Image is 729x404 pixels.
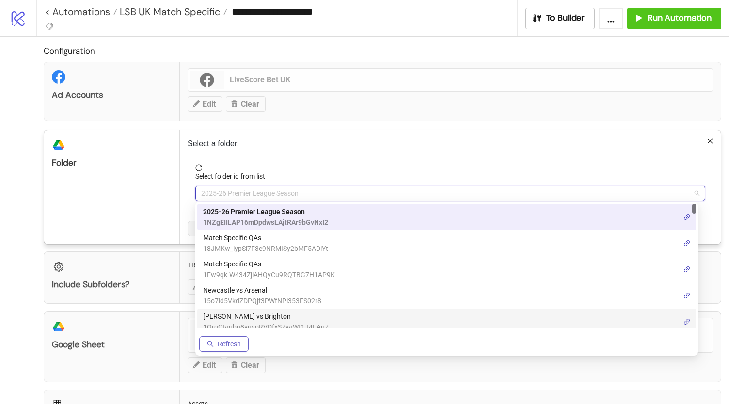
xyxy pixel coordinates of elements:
[218,340,241,348] span: Refresh
[525,8,595,29] button: To Builder
[207,341,214,347] span: search
[546,13,585,24] span: To Builder
[683,316,690,327] a: link
[683,238,690,249] a: link
[195,171,271,182] label: Select folder id from list
[648,13,712,24] span: Run Automation
[203,217,328,228] span: 1NZgEIILAP16mDpdwsLAjtRAr9bGvNxI2
[203,243,328,254] span: 18JMKw_lypSl7F3c9NRMISy2bMF5ADlYt
[117,5,220,18] span: LSB UK Match Specific
[683,318,690,325] span: link
[683,214,690,220] span: link
[52,157,172,169] div: Folder
[117,7,227,16] a: LSB UK Match Specific
[683,212,690,222] a: link
[627,8,721,29] button: Run Automation
[707,138,713,144] span: close
[197,230,696,256] div: Match Specific QAs
[201,186,699,201] span: 2025-26 Premier League Season
[203,295,323,306] span: 15o7ld5VkdZDPQjf3PWfNPl353FS02r8-
[203,285,323,295] span: Newcastle vs Arsenal
[203,259,335,269] span: Match Specific QAs
[203,269,335,280] span: 1Fw9qk-W434ZjiAHQyCu9RQTBG7H1AP9K
[683,264,690,275] a: link
[199,336,249,352] button: Refresh
[188,221,223,236] button: Cancel
[203,322,329,332] span: 1QrqCtaqbn8vnvoRVDfxS7yaWt1J4LAn7
[683,290,690,301] a: link
[203,233,328,243] span: Match Specific QAs
[683,292,690,299] span: link
[44,45,721,57] h2: Configuration
[197,204,696,230] div: 2025-26 Premier League Season
[197,309,696,335] div: Chelsea vs Brighton
[683,240,690,247] span: link
[203,311,329,322] span: [PERSON_NAME] vs Brighton
[188,138,713,150] p: Select a folder.
[197,256,696,282] div: Match Specific QAs
[683,266,690,273] span: link
[203,206,328,217] span: 2025-26 Premier League Season
[195,164,705,171] span: reload
[45,7,117,16] a: < Automations
[197,282,696,309] div: Newcastle vs Arsenal
[599,8,623,29] button: ...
